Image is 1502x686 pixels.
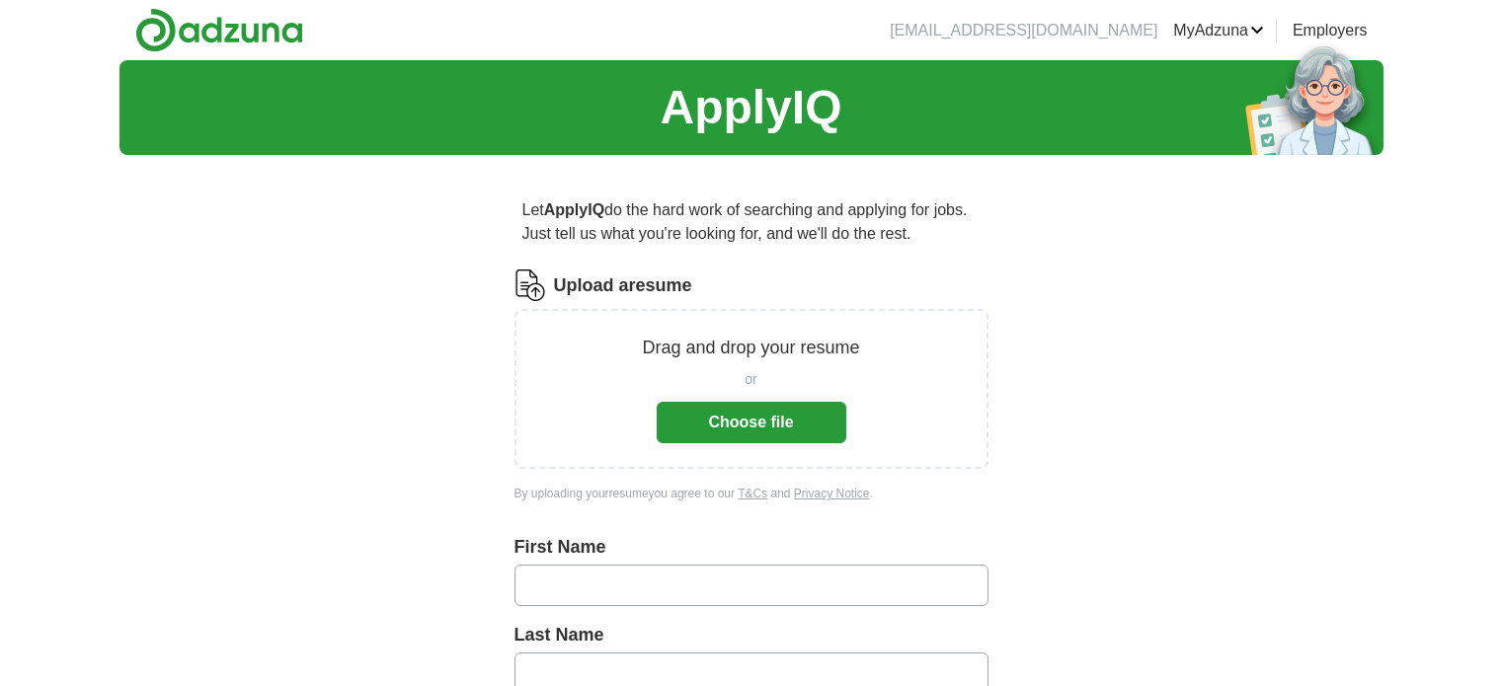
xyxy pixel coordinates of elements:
li: [EMAIL_ADDRESS][DOMAIN_NAME] [890,19,1157,42]
label: First Name [514,534,988,561]
img: Adzuna logo [135,8,303,52]
div: By uploading your resume you agree to our and . [514,485,988,502]
h1: ApplyIQ [660,72,841,143]
label: Last Name [514,622,988,648]
span: or [745,369,756,390]
img: CV Icon [514,269,546,301]
a: MyAdzuna [1173,19,1264,42]
button: Choose file [657,402,846,443]
label: Upload a resume [554,272,692,299]
a: Privacy Notice [794,487,870,500]
p: Drag and drop your resume [642,335,859,361]
a: T&Cs [738,487,767,500]
p: Let do the hard work of searching and applying for jobs. Just tell us what you're looking for, an... [514,191,988,254]
a: Employers [1293,19,1368,42]
strong: ApplyIQ [544,201,604,218]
